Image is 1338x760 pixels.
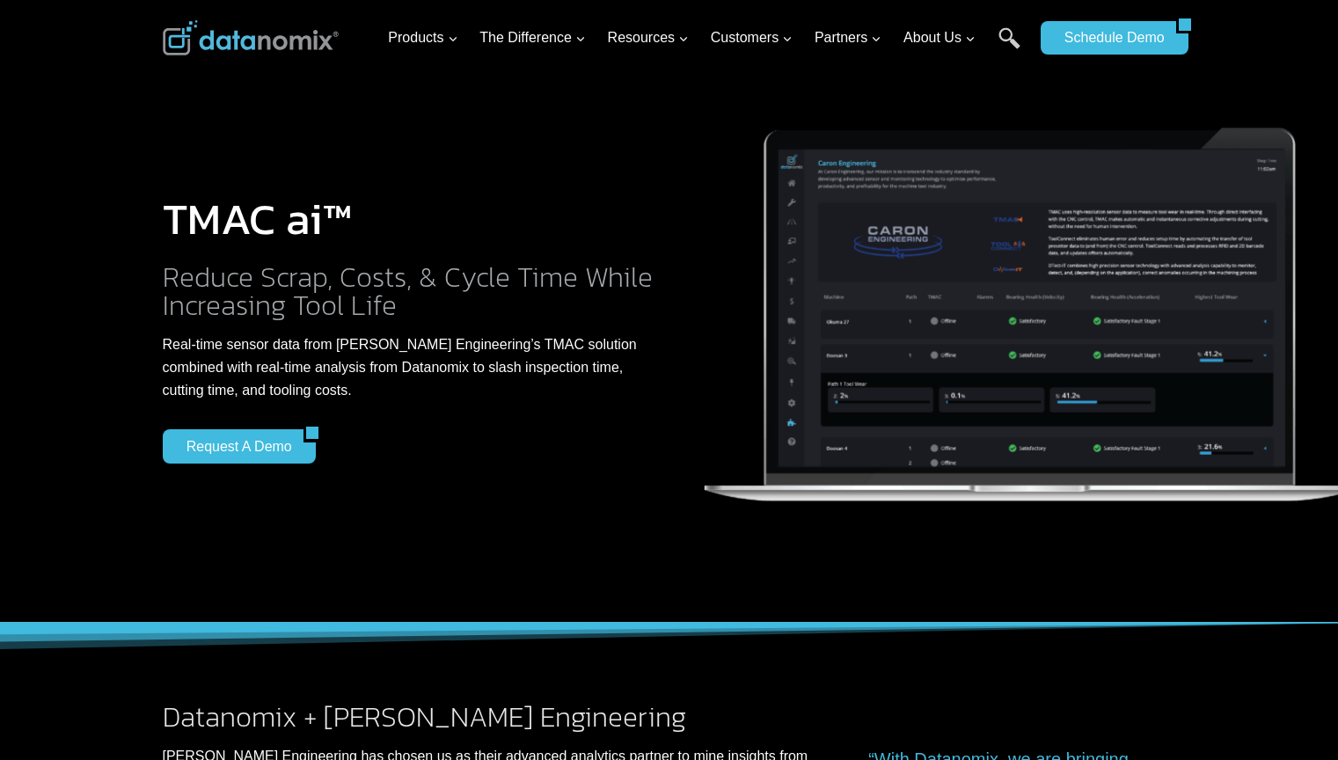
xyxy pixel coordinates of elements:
[608,26,689,49] span: Resources
[163,703,820,731] h2: Datanomix + [PERSON_NAME] Engineering
[381,10,1032,67] nav: Primary Navigation
[903,26,976,49] span: About Us
[163,429,303,463] a: Request a Demo
[388,26,457,49] span: Products
[163,197,655,241] h1: TMAC ai™
[815,26,881,49] span: Partners
[163,20,339,55] img: Datanomix
[163,333,655,401] p: Real-time sensor data from [PERSON_NAME] Engineering’s TMAC solution combined with real-time anal...
[711,26,793,49] span: Customers
[163,263,655,319] h2: Reduce Scrap, Costs, & Cycle Time While Increasing Tool Life
[998,27,1020,67] a: Search
[479,26,586,49] span: The Difference
[1041,21,1176,55] a: Schedule Demo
